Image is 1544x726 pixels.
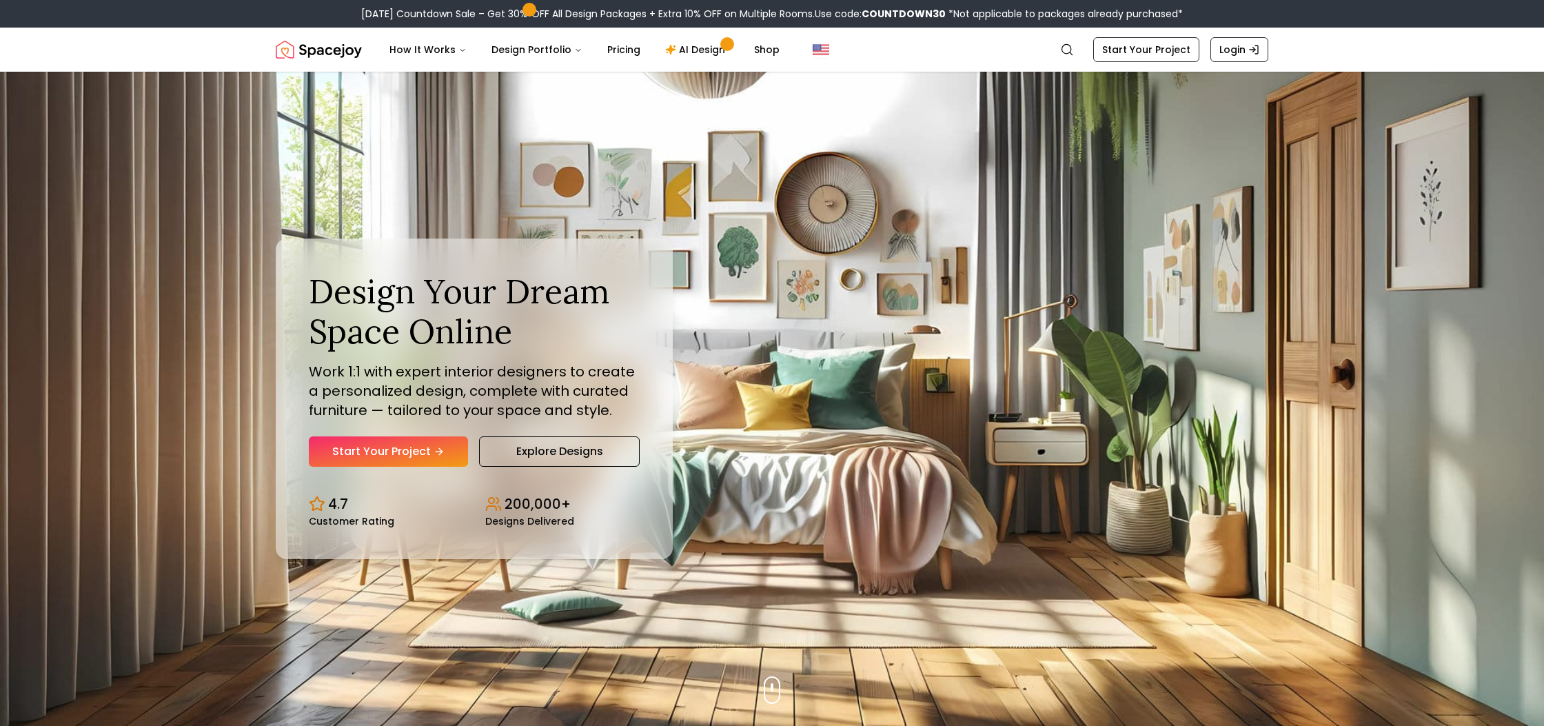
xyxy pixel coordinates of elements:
h1: Design Your Dream Space Online [309,272,640,351]
b: COUNTDOWN30 [862,7,946,21]
div: Design stats [309,483,640,526]
button: How It Works [378,36,478,63]
a: Pricing [596,36,651,63]
p: 4.7 [328,494,348,514]
small: Designs Delivered [485,516,574,526]
a: AI Design [654,36,740,63]
nav: Main [378,36,791,63]
a: Shop [743,36,791,63]
small: Customer Rating [309,516,394,526]
button: Design Portfolio [480,36,593,63]
img: Spacejoy Logo [276,36,362,63]
a: Explore Designs [479,436,640,467]
img: United States [813,41,829,58]
a: Start Your Project [1093,37,1199,62]
span: *Not applicable to packages already purchased* [946,7,1183,21]
a: Login [1210,37,1268,62]
p: 200,000+ [505,494,571,514]
a: Start Your Project [309,436,468,467]
nav: Global [276,28,1268,72]
span: Use code: [815,7,946,21]
a: Spacejoy [276,36,362,63]
p: Work 1:1 with expert interior designers to create a personalized design, complete with curated fu... [309,362,640,420]
div: [DATE] Countdown Sale – Get 30% OFF All Design Packages + Extra 10% OFF on Multiple Rooms. [361,7,1183,21]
